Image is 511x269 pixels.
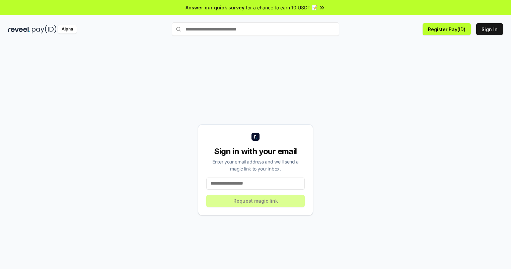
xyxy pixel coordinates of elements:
img: pay_id [32,25,57,33]
img: logo_small [251,133,260,141]
div: Sign in with your email [206,146,305,157]
button: Register Pay(ID) [423,23,471,35]
button: Sign In [476,23,503,35]
span: for a chance to earn 10 USDT 📝 [246,4,317,11]
div: Alpha [58,25,77,33]
div: Enter your email address and we’ll send a magic link to your inbox. [206,158,305,172]
span: Answer our quick survey [186,4,244,11]
img: reveel_dark [8,25,30,33]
